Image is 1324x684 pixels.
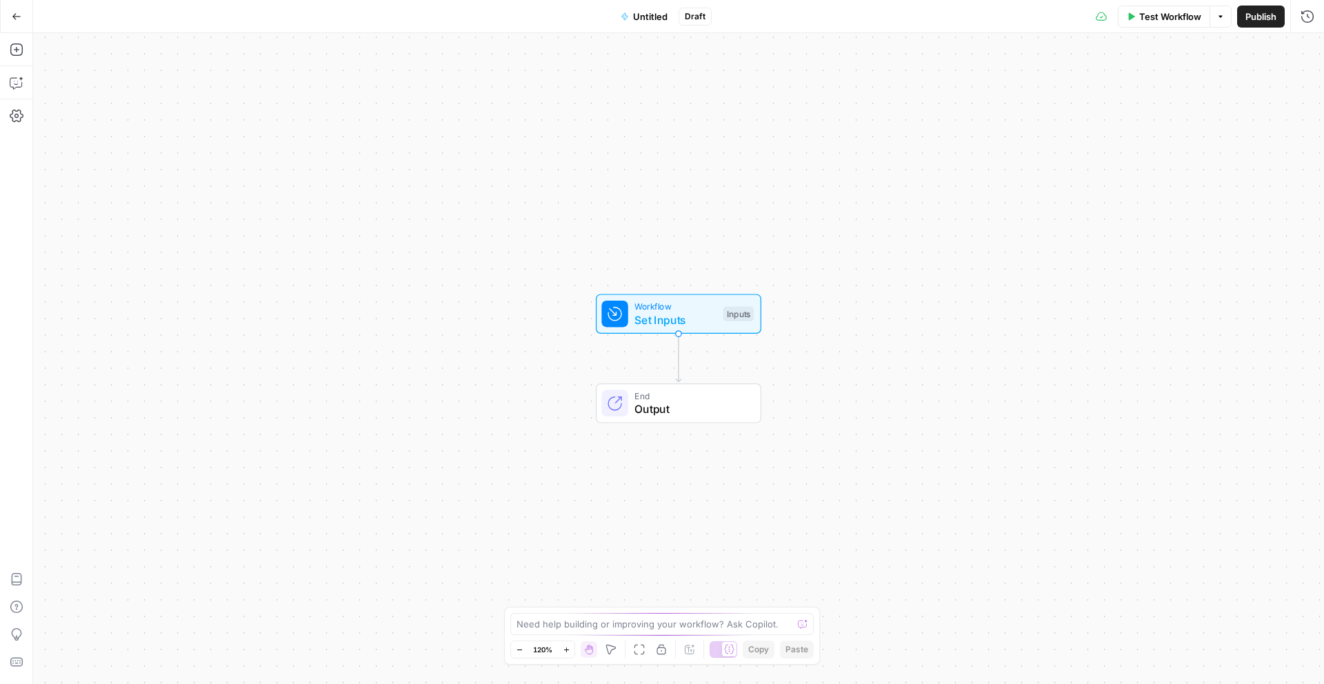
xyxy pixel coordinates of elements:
span: Paste [785,643,808,656]
span: Set Inputs [634,312,716,328]
span: Copy [748,643,769,656]
button: Publish [1237,6,1285,28]
button: Test Workflow [1118,6,1210,28]
span: Draft [685,10,705,23]
span: Untitled [633,10,668,23]
g: Edge from start to end [676,334,681,382]
button: Paste [780,641,814,658]
button: Copy [743,641,774,658]
div: Inputs [723,306,754,321]
span: Test Workflow [1139,10,1201,23]
span: Workflow [634,300,716,313]
div: WorkflowSet InputsInputs [550,294,807,334]
span: Output [634,401,747,417]
span: End [634,389,747,402]
span: Publish [1245,10,1276,23]
button: Untitled [612,6,676,28]
span: 120% [533,644,552,655]
div: EndOutput [550,383,807,423]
